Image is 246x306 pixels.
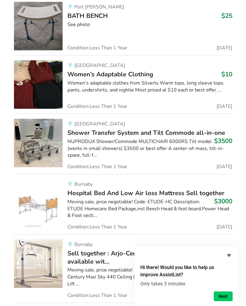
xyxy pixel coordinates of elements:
[217,164,232,169] span: [DATE]
[14,239,63,288] img: transfer aids-sell ​​together : arjo-century maxi sky 440 ceiling lift available with the easytra...
[67,249,222,265] span: Sell ​​together : Arjo-Century Maxi Sky 440 Ceiling Lift available wit...
[14,119,63,167] img: bathroom safety-shower transfer system and tilt commode all-in-one
[14,174,232,234] a: bedroom equipment-hospital bed and low air loss mattress sell ​​togetherBurnabyHospital Bed And L...
[67,104,127,109] span: Condition: Less Than 1 Year
[67,70,153,78] span: Women’s Adaptable Clothing
[14,60,63,109] img: daily living aids-women’s adaptable clothing
[14,234,232,302] a: transfer aids-sell ​​together : arjo-century maxi sky 440 ceiling lift available with the easytra...
[74,181,93,188] span: Burnaby
[67,293,127,298] span: Condition: Less Than 1 Year
[67,45,127,50] span: Condition: Less Than 1 Year
[221,70,232,78] h3: $10
[140,281,233,287] p: Only takes 3 minutes
[14,114,232,174] a: bathroom safety-shower transfer system and tilt commode all-in-one[GEOGRAPHIC_DATA]Shower Transfe...
[67,80,232,94] div: Women’s adaptable clothes from Silverts Warm tops, long sleeve tops, pants, undershirts, and nigh...
[67,21,232,28] div: See photo
[140,264,233,278] h2: Hi there! Would you like to help us improve AssistList?
[14,179,63,228] img: bedroom equipment-hospital bed and low air loss mattress sell ​​together
[221,12,232,20] h3: $25
[67,189,224,197] span: Hospital Bed And Low Air loss Mattress Sell ​​together
[67,198,232,219] div: Moving sale, price negotiable! Code: ETUDE-HC Description: ETUDE Homecare Bed Package,incl Beech ...
[67,138,232,159] div: NUPRODUX Shower/Commode MULTICHAIR 6000RS Tilt model (works in small showers) $3500 or best offer...
[214,291,233,301] button: Next question
[74,241,93,248] span: Burnaby
[67,267,232,288] div: Moving sale, price negotiable! Code: LE00009-02 Description: Arjo-Century Maxi Sky 440 Ceiling Li...
[67,12,108,20] span: BATH BENCH
[67,128,225,137] span: Shower Transfer System and Tilt Commode all-in-one
[217,225,232,229] span: [DATE]
[140,252,233,301] div: Hi there! Would you like to help us improve AssistList?
[14,2,63,50] img: bathroom safety-bath bench
[14,55,232,114] a: daily living aids-women’s adaptable clothing[GEOGRAPHIC_DATA]Women’s Adaptable Clothing$10Women’s...
[214,197,232,205] h3: $3000
[67,225,127,229] span: Condition: Less Than 1 Year
[214,137,232,145] h3: $3500
[74,121,125,127] span: [GEOGRAPHIC_DATA]
[74,4,124,10] span: Port [PERSON_NAME]
[217,45,232,50] span: [DATE]
[74,62,125,69] span: [GEOGRAPHIC_DATA]
[225,252,233,259] button: Hide survey
[217,104,232,109] span: [DATE]
[67,164,127,169] span: Condition: Less Than 1 Year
